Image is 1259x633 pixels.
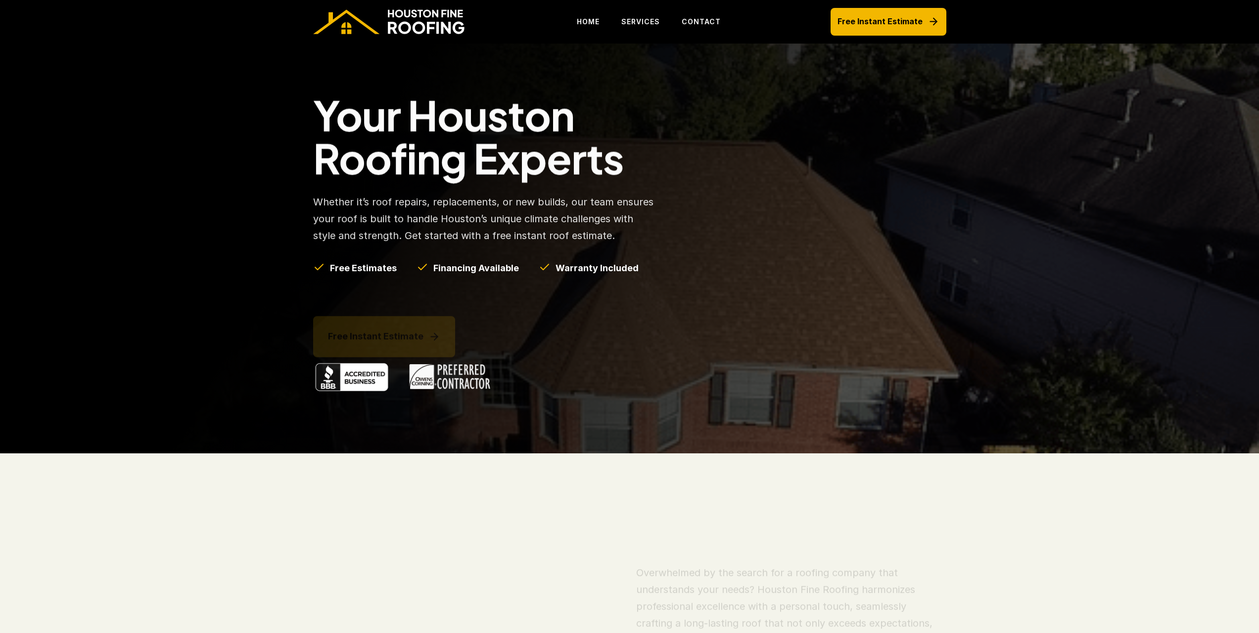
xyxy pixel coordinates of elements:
p: CONTACT [682,16,721,28]
h5: Warranty Included [556,262,639,274]
h5: Free Estimates [330,262,397,274]
a: Free Instant Estimate [313,316,455,357]
a: Free Instant Estimate [831,8,946,35]
h1: Your Houston Roofing Experts [313,93,712,179]
p: SERVICES [621,16,660,28]
p: Whether it’s roof repairs, replacements, or new builds, our team ensures your roof is built to ha... [313,194,656,244]
p: Free Instant Estimate [328,329,423,344]
p: HOME [577,16,600,28]
h5: Financing Available [433,262,519,274]
p: Free Instant Estimate [838,15,923,28]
